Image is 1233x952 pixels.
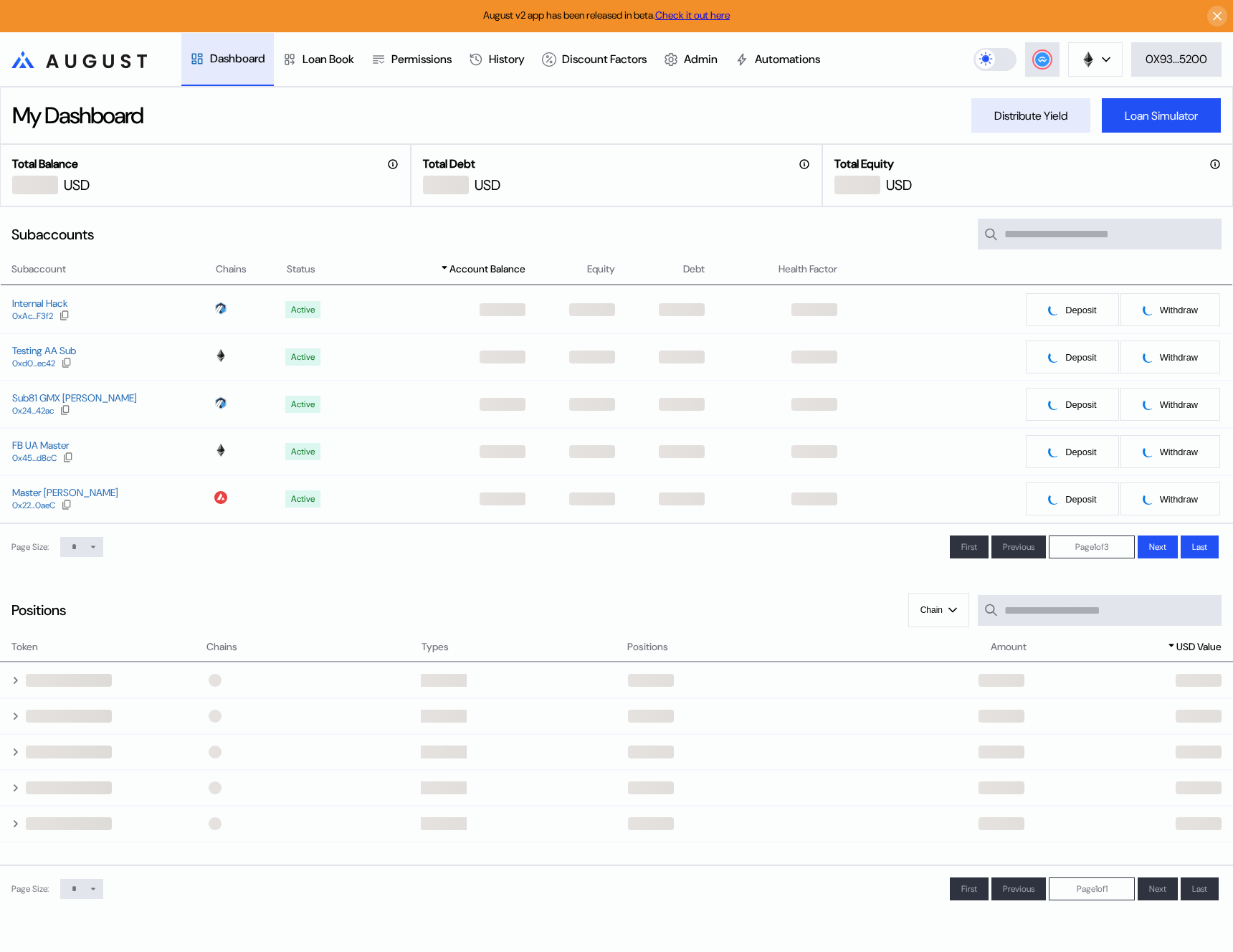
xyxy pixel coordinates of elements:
span: Chains [216,262,247,277]
div: 0x45...d8cC [12,453,57,463]
img: pending [1046,444,1062,460]
button: Next [1138,877,1178,900]
div: Loan Simulator [1125,108,1198,123]
a: Check it out here [655,9,730,22]
div: My Dashboard [12,100,143,130]
div: Positions [11,601,66,619]
span: Withdraw [1160,447,1198,457]
h2: Total Debt [423,156,475,171]
button: pendingWithdraw [1120,340,1221,374]
a: History [460,33,533,86]
div: FB UA Master [12,439,74,452]
img: pending [1141,444,1156,460]
a: Admin [655,33,726,86]
span: First [961,883,977,895]
div: Testing AA Sub [12,344,76,357]
img: pending [1046,302,1062,318]
img: pending [1141,302,1156,318]
span: Previous [1003,883,1034,895]
button: pendingWithdraw [1120,292,1221,327]
span: Deposit [1065,447,1096,457]
div: Active [291,305,315,315]
button: Next [1138,535,1178,558]
button: pendingWithdraw [1120,434,1221,469]
button: pendingDeposit [1025,482,1119,516]
span: Page 1 of 3 [1075,541,1109,553]
img: chain logo [214,444,227,457]
span: Last [1192,541,1207,553]
div: 0xAc...F3f2 [12,311,53,321]
div: Active [291,447,315,457]
span: Types [422,639,449,654]
span: Deposit [1065,305,1096,315]
img: chain logo [214,349,227,362]
span: Deposit [1065,352,1096,363]
div: Discount Factors [562,52,647,67]
h2: Total Balance [12,156,78,171]
button: First [950,877,989,900]
img: pending [1046,349,1062,365]
span: August v2 app has been released in beta. [483,9,730,22]
div: Distribute Yield [994,108,1067,123]
span: Chains [206,639,237,654]
button: Distribute Yield [971,98,1090,133]
span: Withdraw [1160,494,1198,505]
span: Subaccount [11,262,66,277]
span: USD Value [1176,639,1222,654]
button: Chain [908,593,969,627]
span: Status [287,262,315,277]
div: Sub81 GMX [PERSON_NAME] [12,391,137,404]
img: chain logo [214,396,227,409]
img: pending [1141,491,1156,507]
button: Last [1181,877,1219,900]
button: pendingDeposit [1025,387,1119,422]
button: pendingWithdraw [1120,482,1221,516]
a: Dashboard [181,33,274,86]
div: Subaccounts [11,225,94,244]
div: 0x22...0aeC [12,500,55,510]
img: pending [1141,396,1156,412]
div: Master [PERSON_NAME] [12,486,118,499]
span: First [961,541,977,553]
div: Page Size: [11,541,49,553]
div: USD [475,176,500,194]
div: USD [64,176,90,194]
button: Last [1181,535,1219,558]
span: Last [1192,883,1207,895]
a: Permissions [363,33,460,86]
span: Withdraw [1160,399,1198,410]
span: Positions [627,639,668,654]
span: Chain [920,605,943,615]
img: chain logo [214,302,227,315]
div: Admin [684,52,718,67]
h2: Total Equity [834,156,894,171]
div: Permissions [391,52,452,67]
img: pending [1046,396,1062,412]
div: History [489,52,525,67]
a: Discount Factors [533,33,655,86]
span: Account Balance [449,262,525,277]
button: Previous [991,535,1046,558]
span: Page 1 of 1 [1077,883,1108,895]
a: Automations [726,33,829,86]
div: 0x24...42ac [12,406,54,416]
div: Dashboard [210,51,265,66]
a: Loan Book [274,33,363,86]
button: 0X93...5200 [1131,42,1222,77]
div: Active [291,494,315,504]
button: Previous [991,877,1046,900]
img: chain logo [1080,52,1096,67]
div: 0X93...5200 [1146,52,1207,67]
div: Page Size: [11,883,49,895]
button: pendingDeposit [1025,434,1119,469]
span: Debt [683,262,705,277]
span: Next [1149,541,1166,553]
span: Equity [587,262,615,277]
div: Automations [755,52,820,67]
button: First [950,535,989,558]
span: Previous [1003,541,1034,553]
img: chain logo [214,491,227,504]
span: Next [1149,883,1166,895]
button: pendingDeposit [1025,292,1119,327]
div: Internal Hack [12,297,70,310]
